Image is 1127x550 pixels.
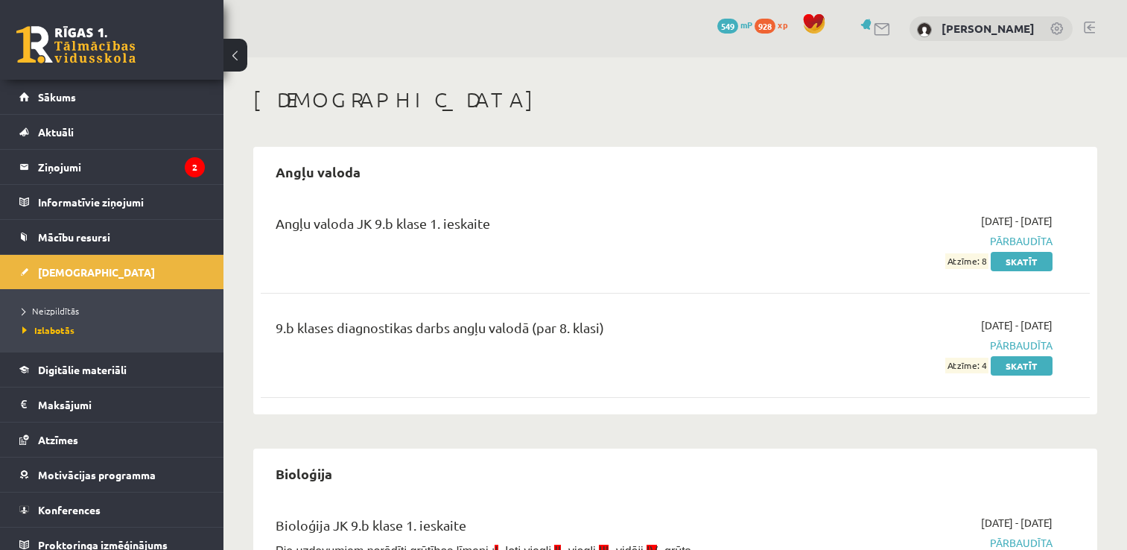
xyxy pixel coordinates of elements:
[808,338,1053,353] span: Pārbaudīta
[19,388,205,422] a: Maksājumi
[261,154,375,189] h2: Angļu valoda
[22,305,79,317] span: Neizpildītās
[717,19,752,31] a: 549 mP
[755,19,795,31] a: 928 xp
[38,150,205,184] legend: Ziņojumi
[19,493,205,527] a: Konferences
[38,468,156,481] span: Motivācijas programma
[19,353,205,387] a: Digitālie materiāli
[19,115,205,149] a: Aktuāli
[38,185,205,219] legend: Informatīvie ziņojumi
[253,87,1097,113] h1: [DEMOGRAPHIC_DATA]
[19,220,205,254] a: Mācību resursi
[276,317,786,345] div: 9.b klases diagnostikas darbs angļu valodā (par 8. klasi)
[19,423,205,457] a: Atzīmes
[38,230,110,244] span: Mācību resursi
[261,456,347,491] h2: Bioloģija
[717,19,738,34] span: 549
[19,80,205,114] a: Sākums
[991,356,1053,376] a: Skatīt
[19,150,205,184] a: Ziņojumi2
[22,304,209,317] a: Neizpildītās
[778,19,787,31] span: xp
[755,19,775,34] span: 928
[19,255,205,289] a: [DEMOGRAPHIC_DATA]
[185,157,205,177] i: 2
[38,125,74,139] span: Aktuāli
[945,358,988,373] span: Atzīme: 4
[22,324,74,336] span: Izlabotās
[38,363,127,376] span: Digitālie materiāli
[981,515,1053,531] span: [DATE] - [DATE]
[276,515,786,543] div: Bioloģija JK 9.b klase 1. ieskaite
[38,503,101,516] span: Konferences
[945,253,988,269] span: Atzīme: 8
[942,21,1035,36] a: [PERSON_NAME]
[22,323,209,337] a: Izlabotās
[917,22,932,37] img: Rebeka Zvirgzdiņa-Stepanova
[38,388,205,422] legend: Maksājumi
[19,458,205,492] a: Motivācijas programma
[981,317,1053,333] span: [DATE] - [DATE]
[740,19,752,31] span: mP
[38,433,78,446] span: Atzīmes
[808,233,1053,249] span: Pārbaudīta
[38,265,155,279] span: [DEMOGRAPHIC_DATA]
[981,213,1053,229] span: [DATE] - [DATE]
[276,213,786,241] div: Angļu valoda JK 9.b klase 1. ieskaite
[16,26,136,63] a: Rīgas 1. Tālmācības vidusskola
[991,252,1053,271] a: Skatīt
[38,90,76,104] span: Sākums
[19,185,205,219] a: Informatīvie ziņojumi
